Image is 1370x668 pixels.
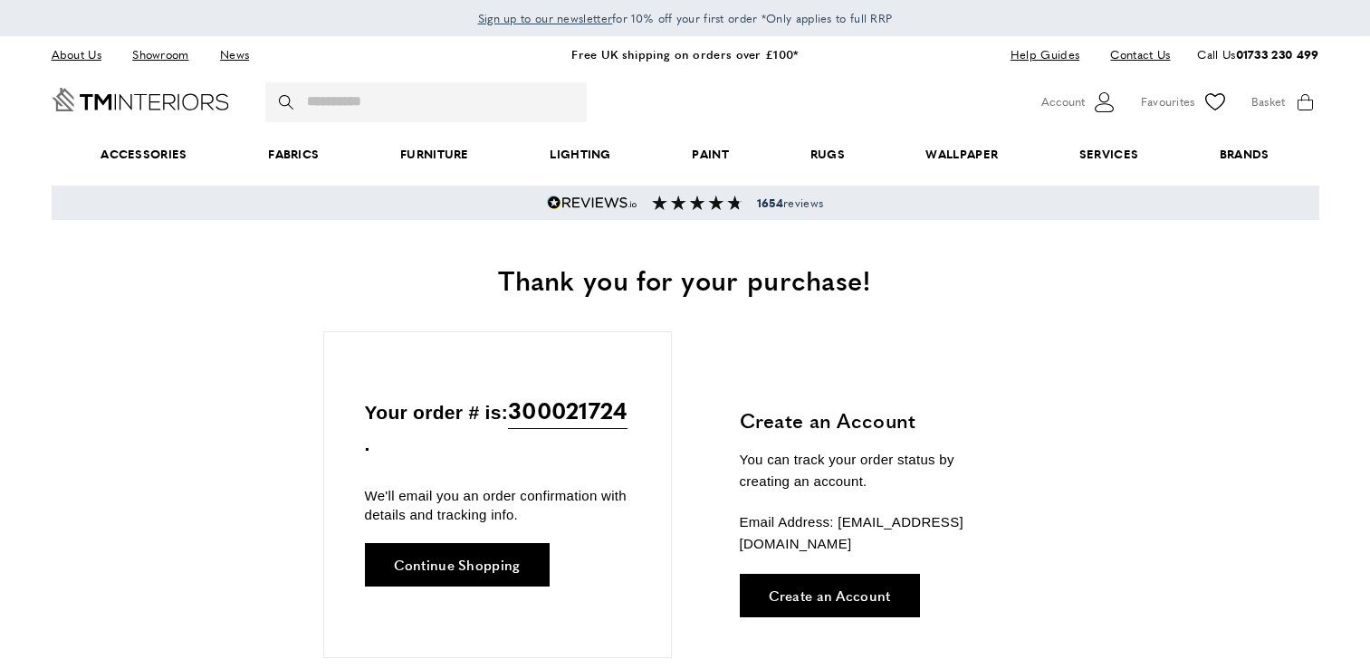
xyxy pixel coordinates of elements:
[508,392,628,429] span: 300021724
[757,195,783,211] strong: 1654
[769,588,891,602] span: Create an Account
[1141,89,1229,116] a: Favourites
[365,486,630,524] p: We'll email you an order confirmation with details and tracking info.
[359,127,509,182] a: Furniture
[886,127,1039,182] a: Wallpaper
[478,10,613,26] span: Sign up to our newsletter
[206,43,263,67] a: News
[740,449,1007,492] p: You can track your order status by creating an account.
[510,127,652,182] a: Lighting
[365,543,550,587] a: Continue Shopping
[740,574,920,617] a: Create an Account
[279,82,297,122] button: Search
[1041,89,1118,116] button: Customer Account
[498,260,871,299] span: Thank you for your purchase!
[757,196,823,210] span: reviews
[60,127,227,182] span: Accessories
[1141,92,1195,111] span: Favourites
[478,9,613,27] a: Sign up to our newsletter
[227,127,359,182] a: Fabrics
[478,10,893,26] span: for 10% off your first order *Only applies to full RRP
[1179,127,1309,182] a: Brands
[1197,45,1318,64] p: Call Us
[394,558,521,571] span: Continue Shopping
[52,43,115,67] a: About Us
[1097,43,1170,67] a: Contact Us
[119,43,202,67] a: Showroom
[770,127,886,182] a: Rugs
[1039,127,1179,182] a: Services
[740,406,1007,434] h3: Create an Account
[1236,45,1319,62] a: 01733 230 499
[547,196,637,210] img: Reviews.io 5 stars
[652,196,742,210] img: Reviews section
[571,45,798,62] a: Free UK shipping on orders over £100*
[740,511,1007,555] p: Email Address: [EMAIL_ADDRESS][DOMAIN_NAME]
[1041,92,1085,111] span: Account
[997,43,1093,67] a: Help Guides
[365,392,630,460] p: Your order # is: .
[652,127,770,182] a: Paint
[52,88,229,111] a: Go to Home page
